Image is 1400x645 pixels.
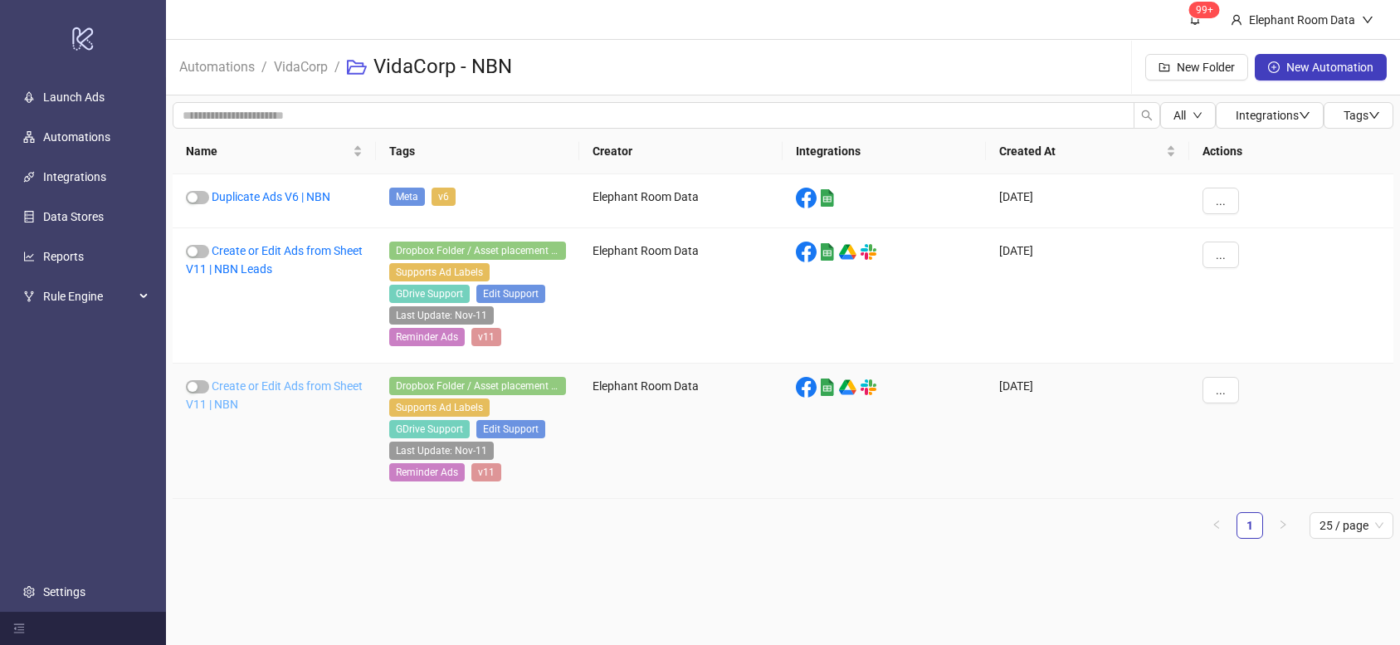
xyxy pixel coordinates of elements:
a: Launch Ads [43,90,105,104]
a: Create or Edit Ads from Sheet V11 | NBN Leads [186,244,363,276]
a: Create or Edit Ads from Sheet V11 | NBN [186,379,363,411]
button: right [1270,512,1296,539]
th: Created At [986,129,1189,174]
li: Previous Page [1203,512,1230,539]
span: ... [1216,384,1226,397]
span: Last Update: Nov-11 [389,442,494,460]
button: ... [1202,377,1239,403]
span: folder-add [1159,61,1170,73]
a: Integrations [43,170,106,183]
button: New Folder [1145,54,1248,81]
span: v6 [432,188,456,206]
th: Name [173,129,376,174]
span: Tags [1344,109,1380,122]
span: fork [23,291,35,302]
a: Data Stores [43,210,104,223]
span: down [1193,110,1202,120]
button: New Automation [1255,54,1387,81]
button: ... [1202,242,1239,268]
span: down [1368,110,1380,121]
li: / [334,41,340,94]
a: Automations [176,56,258,75]
div: Elephant Room Data [1242,11,1362,29]
div: [DATE] [986,228,1189,364]
th: Creator [579,129,783,174]
span: Rule Engine [43,280,134,313]
a: Reports [43,250,84,263]
span: down [1299,110,1310,121]
button: ... [1202,188,1239,214]
span: Reminder Ads [389,463,465,481]
span: New Folder [1177,61,1235,74]
span: Edit Support [476,420,545,438]
div: Elephant Room Data [579,228,783,364]
li: 1 [1237,512,1263,539]
div: Elephant Room Data [579,364,783,499]
li: / [261,41,267,94]
button: left [1203,512,1230,539]
span: Supports Ad Labels [389,263,490,281]
th: Actions [1189,129,1393,174]
span: All [1173,109,1186,122]
span: right [1278,520,1288,530]
span: left [1212,520,1222,530]
span: ... [1216,194,1226,208]
a: Settings [43,585,85,599]
div: Page Size [1310,512,1393,539]
a: 1 [1237,513,1262,538]
button: Tagsdown [1324,102,1393,129]
span: v11 [471,328,501,346]
span: v11 [471,463,501,481]
span: Last Update: Nov-11 [389,306,494,325]
span: Integrations [1236,109,1310,122]
span: search [1141,110,1153,121]
div: Elephant Room Data [579,174,783,228]
span: ... [1216,248,1226,261]
li: Next Page [1270,512,1296,539]
a: VidaCorp [271,56,331,75]
a: Automations [43,130,110,144]
span: Reminder Ads [389,328,465,346]
div: [DATE] [986,174,1189,228]
th: Tags [376,129,579,174]
sup: 1521 [1189,2,1220,18]
button: Alldown [1160,102,1216,129]
span: plus-circle [1268,61,1280,73]
span: menu-fold [13,623,25,634]
span: Edit Support [476,285,545,303]
span: Dropbox Folder / Asset placement detection [389,242,566,260]
span: Supports Ad Labels [389,398,490,417]
span: GDrive Support [389,420,470,438]
span: Name [186,142,349,160]
span: user [1231,14,1242,26]
button: Integrationsdown [1216,102,1324,129]
span: 25 / page [1320,513,1383,538]
span: GDrive Support [389,285,470,303]
span: Meta [389,188,425,206]
span: New Automation [1286,61,1373,74]
a: Duplicate Ads V6 | NBN [212,190,330,203]
h3: VidaCorp - NBN [373,54,512,81]
div: [DATE] [986,364,1189,499]
span: down [1362,14,1373,26]
span: bell [1189,13,1201,25]
span: folder-open [347,57,367,77]
span: Dropbox Folder / Asset placement detection [389,377,566,395]
th: Integrations [783,129,986,174]
span: Created At [999,142,1163,160]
